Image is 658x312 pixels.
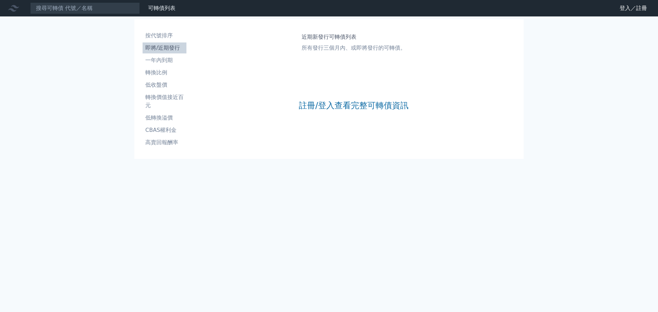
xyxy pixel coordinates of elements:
[143,112,186,123] a: 低轉換溢價
[143,42,186,53] a: 即將/近期發行
[143,44,186,52] li: 即將/近期發行
[143,68,186,77] li: 轉換比例
[143,67,186,78] a: 轉換比例
[30,2,140,14] input: 搜尋可轉債 代號／名稱
[614,3,653,14] a: 登入／註冊
[143,125,186,136] a: CBAS權利金
[143,137,186,148] a: 高賣回報酬率
[143,30,186,41] a: 按代號排序
[143,114,186,122] li: 低轉換溢價
[143,126,186,134] li: CBAS權利金
[148,5,175,11] a: 可轉債列表
[143,81,186,89] li: 低收盤價
[299,100,409,111] a: 註冊/登入查看完整可轉債資訊
[302,33,406,41] h1: 近期新發行可轉債列表
[143,138,186,147] li: 高賣回報酬率
[143,93,186,110] li: 轉換價值接近百元
[143,92,186,111] a: 轉換價值接近百元
[143,55,186,66] a: 一年內到期
[143,32,186,40] li: 按代號排序
[302,44,406,52] p: 所有發行三個月內、或即將發行的可轉債。
[143,79,186,90] a: 低收盤價
[143,56,186,64] li: 一年內到期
